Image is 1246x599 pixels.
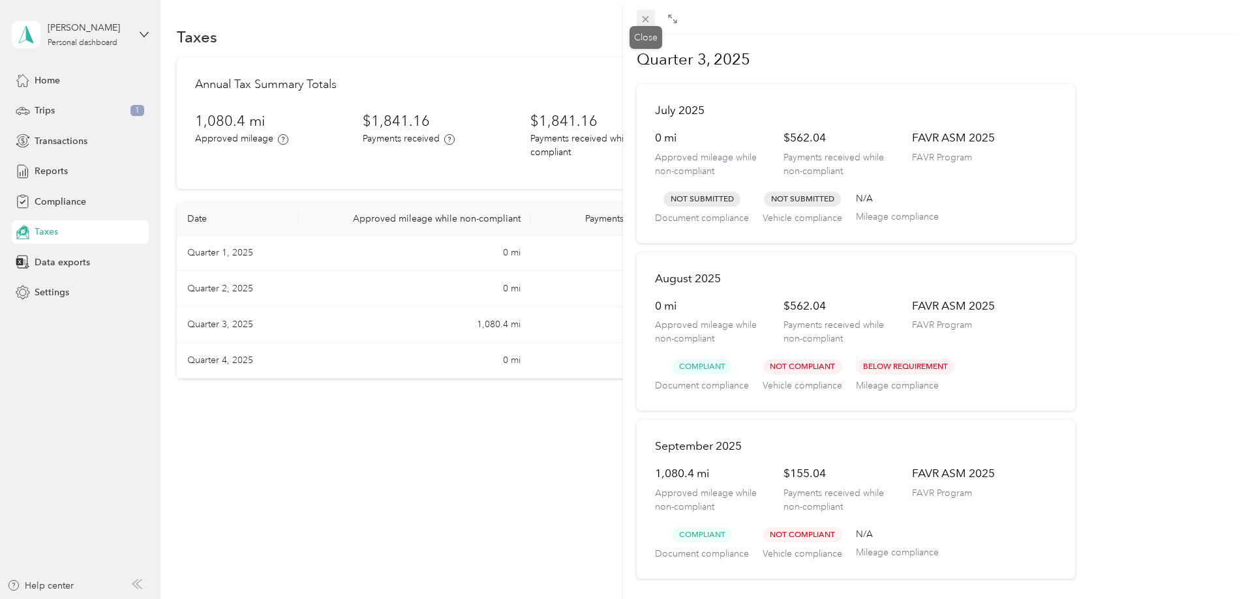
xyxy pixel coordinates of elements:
[655,211,749,225] p: Document compliance
[655,438,1057,454] h3: September 2025
[663,192,740,207] span: Not Submitted
[655,465,770,482] p: 1,080.4 mi
[856,527,939,541] span: N/A
[856,379,954,392] p: Mileage compliance
[856,359,954,374] span: Below Requirement
[912,151,1057,164] p: FAVR Program
[763,527,842,542] span: Not Compliant
[764,192,841,207] span: Not Submitted
[630,26,662,49] div: Close
[637,44,1232,75] h1: Quarter 3, 2025
[783,465,898,482] p: $155.04
[763,211,842,225] p: Vehicle compliance
[655,547,749,561] p: Document compliance
[672,359,732,374] span: Compliant
[655,130,770,146] p: 0 mi
[912,465,1057,482] p: FAVR ASM 2025
[655,379,749,392] p: Document compliance
[783,318,898,345] p: Payments received while non-compliant
[763,379,842,392] p: Vehicle compliance
[655,151,770,178] p: Approved mileage while non-compliant
[856,192,939,205] span: N/A
[655,318,770,345] p: Approved mileage while non-compliant
[783,298,898,314] p: $562.04
[783,151,898,178] p: Payments received while non-compliant
[655,102,1057,119] h3: July 2025
[912,318,1057,332] p: FAVR Program
[783,130,898,146] p: $562.04
[763,359,842,374] span: Not Compliant
[655,486,770,514] p: Approved mileage while non-compliant
[1173,526,1246,599] iframe: Everlance-gr Chat Button Frame
[912,130,1057,146] p: FAVR ASM 2025
[912,298,1057,314] p: FAVR ASM 2025
[672,527,732,542] span: Compliant
[655,298,770,314] p: 0 mi
[912,486,1057,500] p: FAVR Program
[783,486,898,514] p: Payments received while non-compliant
[655,270,1057,287] h3: August 2025
[763,547,842,561] p: Vehicle compliance
[856,210,939,224] p: Mileage compliance
[856,546,939,559] p: Mileage compliance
